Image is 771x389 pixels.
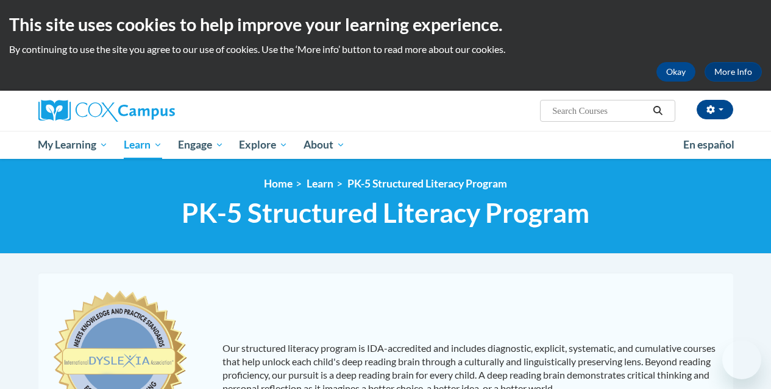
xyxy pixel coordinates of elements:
button: Okay [656,62,695,82]
span: PK-5 Structured Literacy Program [182,197,589,229]
p: By continuing to use the site you agree to our use of cookies. Use the ‘More info’ button to read... [9,43,762,56]
a: Learn [116,131,170,159]
h2: This site uses cookies to help improve your learning experience. [9,12,762,37]
a: About [296,131,353,159]
a: Learn [307,177,333,190]
iframe: Button to launch messaging window [722,340,761,379]
input: Search Courses [551,103,648,118]
a: More Info [705,62,762,82]
span: Learn [124,138,162,152]
span: Explore [239,138,288,152]
button: Search [648,103,667,118]
a: My Learning [30,131,116,159]
a: En español [675,132,742,158]
a: Explore [231,131,296,159]
span: Engage [178,138,224,152]
span: About [304,138,345,152]
span: En español [683,138,734,151]
a: Cox Campus [38,100,258,122]
img: Cox Campus [38,100,175,122]
span: My Learning [38,138,108,152]
a: Engage [170,131,232,159]
a: Home [264,177,293,190]
a: PK-5 Structured Literacy Program [347,177,507,190]
div: Main menu [29,131,742,159]
button: Account Settings [697,100,733,119]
